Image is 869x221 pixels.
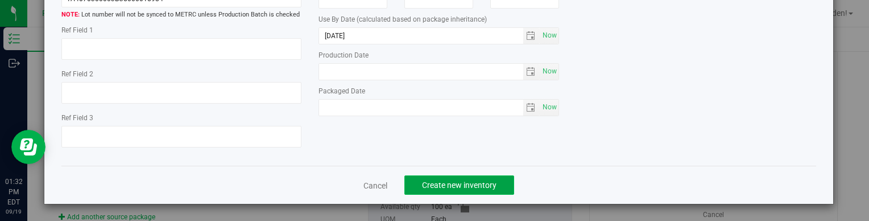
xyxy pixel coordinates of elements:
span: Set Current date [540,27,559,44]
span: select [523,28,540,44]
span: Set Current date [540,63,559,80]
span: select [540,100,558,116]
span: (calculated based on package inheritance) [357,15,487,23]
span: select [523,100,540,116]
label: Ref Field 1 [61,25,301,35]
button: Create new inventory [404,175,514,195]
a: Cancel [363,180,387,191]
label: Ref Field 2 [61,69,301,79]
span: Create new inventory [422,181,496,190]
span: select [523,64,540,80]
iframe: Resource center [11,130,45,164]
label: Production Date [318,50,558,60]
span: select [540,64,558,80]
label: Use By Date [318,14,558,24]
span: select [540,28,558,44]
span: Lot number will not be synced to METRC unless Production Batch is checked [61,10,301,20]
label: Packaged Date [318,86,558,96]
span: Set Current date [540,99,559,116]
label: Ref Field 3 [61,113,301,123]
